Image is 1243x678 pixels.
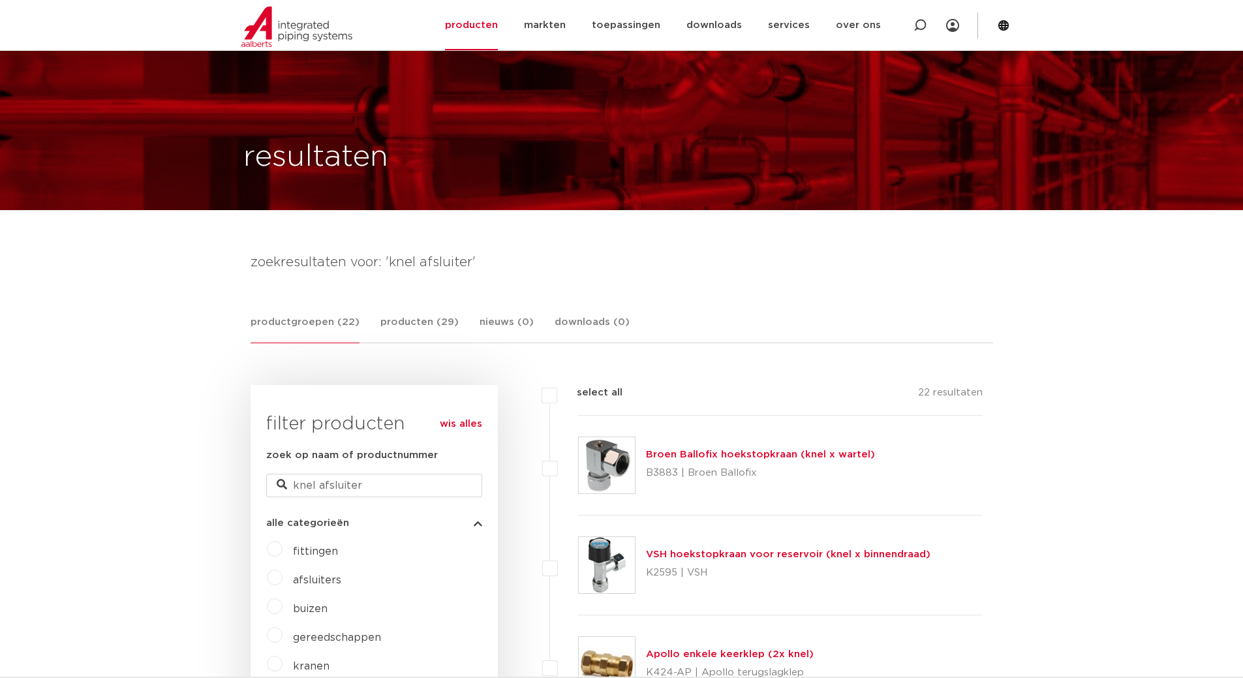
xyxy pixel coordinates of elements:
[646,562,930,583] p: K2595 | VSH
[440,416,482,432] a: wis alles
[380,315,459,343] a: producten (29)
[266,518,482,528] button: alle categorieën
[557,385,622,401] label: select all
[555,315,630,343] a: downloads (0)
[646,649,814,659] a: Apollo enkele keerklep (2x knel)
[251,252,993,273] h4: zoekresultaten voor: 'knel afsluiter'
[646,463,875,484] p: B3883 | Broen Ballofix
[266,411,482,437] h3: filter producten
[293,575,341,585] a: afsluiters
[646,549,930,559] a: VSH hoekstopkraan voor reservoir (knel x binnendraad)
[266,474,482,497] input: zoeken
[293,604,328,614] a: buizen
[579,437,635,493] img: Thumbnail for Broen Ballofix hoekstopkraan (knel x wartel)
[480,315,534,343] a: nieuws (0)
[293,632,381,643] a: gereedschappen
[243,136,388,178] h1: resultaten
[251,315,360,343] a: productgroepen (22)
[266,518,349,528] span: alle categorieën
[646,450,875,459] a: Broen Ballofix hoekstopkraan (knel x wartel)
[579,537,635,593] img: Thumbnail for VSH hoekstopkraan voor reservoir (knel x binnendraad)
[918,385,983,405] p: 22 resultaten
[266,448,438,463] label: zoek op naam of productnummer
[293,546,338,557] a: fittingen
[293,661,330,671] a: kranen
